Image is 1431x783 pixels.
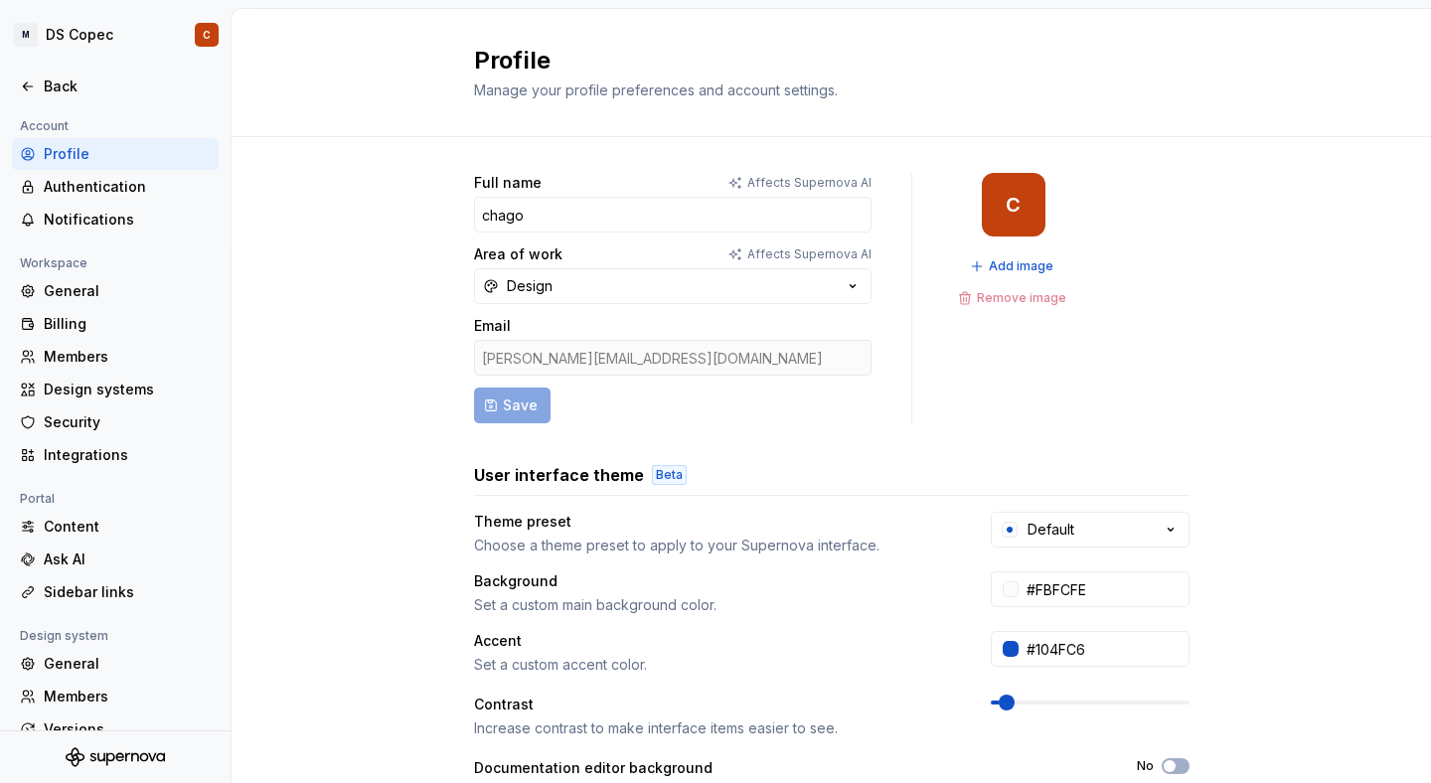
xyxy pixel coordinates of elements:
[1019,631,1190,667] input: #104FC6
[12,487,63,511] div: Portal
[12,648,219,680] a: General
[474,512,571,532] div: Theme preset
[12,374,219,405] a: Design systems
[507,276,553,296] div: Design
[474,173,542,193] label: Full name
[12,624,116,648] div: Design system
[44,549,211,569] div: Ask AI
[991,512,1190,548] button: Default
[12,114,77,138] div: Account
[44,380,211,399] div: Design systems
[4,13,227,57] button: MDS CopecC
[1019,571,1190,607] input: #FFFFFF
[44,347,211,367] div: Members
[989,258,1053,274] span: Add image
[474,631,522,651] div: Accent
[474,463,644,487] h3: User interface theme
[44,177,211,197] div: Authentication
[12,439,219,471] a: Integrations
[12,544,219,575] a: Ask AI
[44,412,211,432] div: Security
[66,747,165,767] svg: Supernova Logo
[12,576,219,608] a: Sidebar links
[964,252,1062,280] button: Add image
[474,45,1166,77] h2: Profile
[12,713,219,745] a: Versions
[44,582,211,602] div: Sidebar links
[1006,197,1021,213] div: C
[474,571,557,591] div: Background
[747,246,872,262] p: Affects Supernova AI
[203,27,211,43] div: C
[44,654,211,674] div: General
[12,71,219,102] a: Back
[474,316,511,336] label: Email
[44,445,211,465] div: Integrations
[474,536,955,555] div: Choose a theme preset to apply to your Supernova interface.
[12,406,219,438] a: Security
[12,341,219,373] a: Members
[44,687,211,706] div: Members
[44,210,211,230] div: Notifications
[12,511,219,543] a: Content
[12,308,219,340] a: Billing
[44,281,211,301] div: General
[44,77,211,96] div: Back
[652,465,687,485] div: Beta
[747,175,872,191] p: Affects Supernova AI
[1028,520,1074,540] div: Default
[44,517,211,537] div: Content
[44,314,211,334] div: Billing
[12,251,95,275] div: Workspace
[12,138,219,170] a: Profile
[14,23,38,47] div: M
[12,275,219,307] a: General
[474,81,838,98] span: Manage your profile preferences and account settings.
[474,244,562,264] label: Area of work
[474,718,955,738] div: Increase contrast to make interface items easier to see.
[474,758,713,778] div: Documentation editor background
[12,171,219,203] a: Authentication
[46,25,113,45] div: DS Copec
[474,695,534,714] div: Contrast
[44,144,211,164] div: Profile
[12,681,219,712] a: Members
[474,655,955,675] div: Set a custom accent color.
[12,204,219,235] a: Notifications
[474,595,955,615] div: Set a custom main background color.
[44,719,211,739] div: Versions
